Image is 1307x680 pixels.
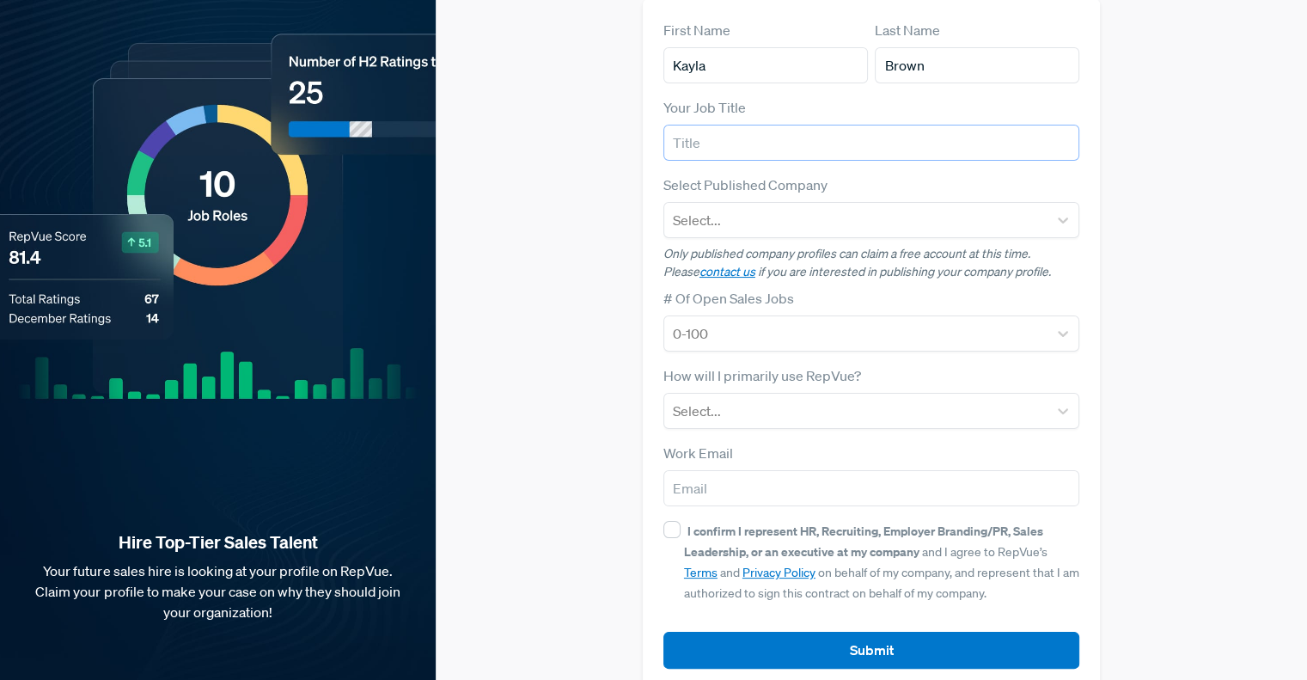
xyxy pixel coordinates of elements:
[663,632,1079,669] button: Submit
[27,561,408,622] p: Your future sales hire is looking at your profile on RepVue. Claim your profile to make your case...
[663,470,1079,506] input: Email
[663,443,733,463] label: Work Email
[663,288,794,309] label: # Of Open Sales Jobs
[663,47,868,83] input: First Name
[684,523,1043,560] strong: I confirm I represent HR, Recruiting, Employer Branding/PR, Sales Leadership, or an executive at ...
[875,20,940,40] label: Last Name
[684,524,1079,601] span: and I agree to RepVue’s and on behalf of my company, and represent that I am authorized to sign t...
[663,365,861,386] label: How will I primarily use RepVue?
[27,531,408,554] strong: Hire Top-Tier Sales Talent
[699,264,755,279] a: contact us
[742,565,815,580] a: Privacy Policy
[663,175,828,195] label: Select Published Company
[663,125,1079,161] input: Title
[663,20,730,40] label: First Name
[684,565,718,580] a: Terms
[875,47,1079,83] input: Last Name
[663,245,1079,281] p: Only published company profiles can claim a free account at this time. Please if you are interest...
[663,97,746,118] label: Your Job Title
